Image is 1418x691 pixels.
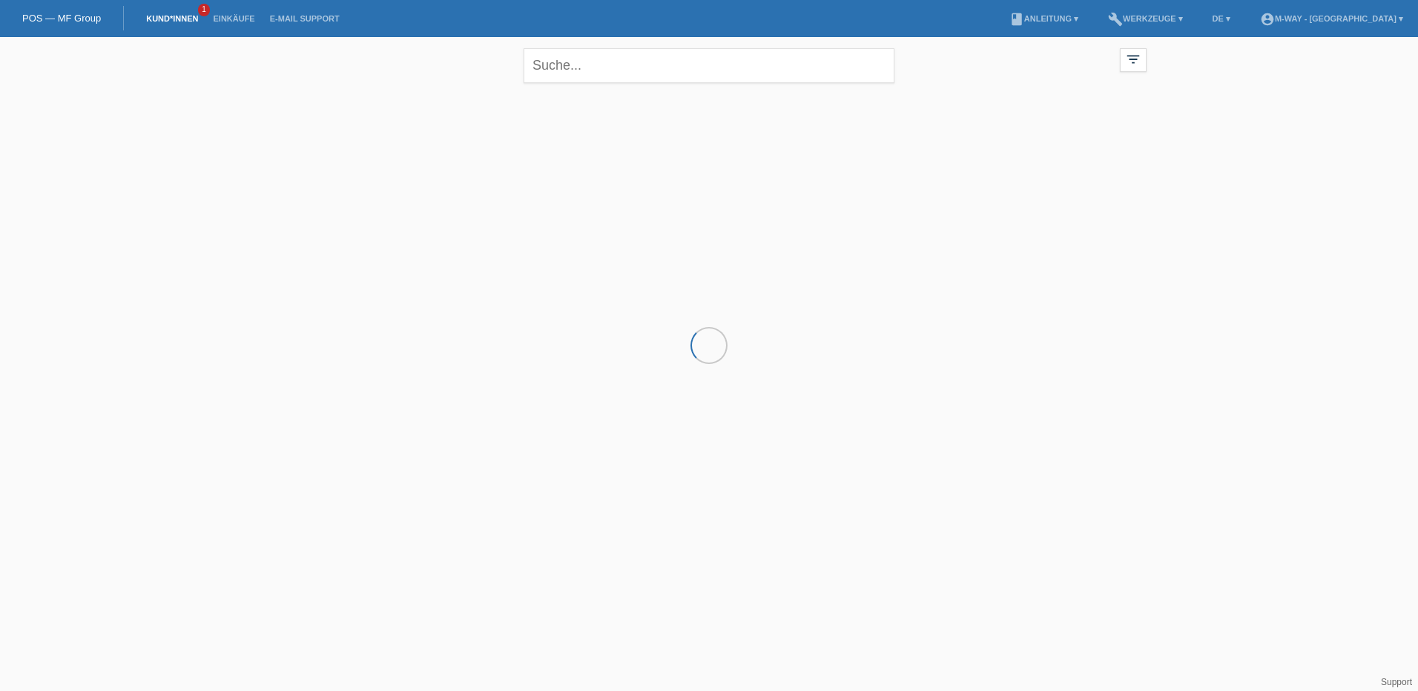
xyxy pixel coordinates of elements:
a: account_circlem-way - [GEOGRAPHIC_DATA] ▾ [1253,14,1411,23]
a: E-Mail Support [263,14,347,23]
a: POS — MF Group [22,13,101,24]
i: account_circle [1260,12,1275,27]
a: bookAnleitung ▾ [1002,14,1086,23]
span: 1 [198,4,210,16]
a: Einkäufe [205,14,262,23]
a: Kund*innen [139,14,205,23]
a: buildWerkzeuge ▾ [1101,14,1190,23]
a: DE ▾ [1205,14,1238,23]
i: book [1009,12,1024,27]
i: filter_list [1125,51,1141,67]
i: build [1108,12,1123,27]
input: Suche... [524,48,894,83]
a: Support [1381,677,1412,687]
